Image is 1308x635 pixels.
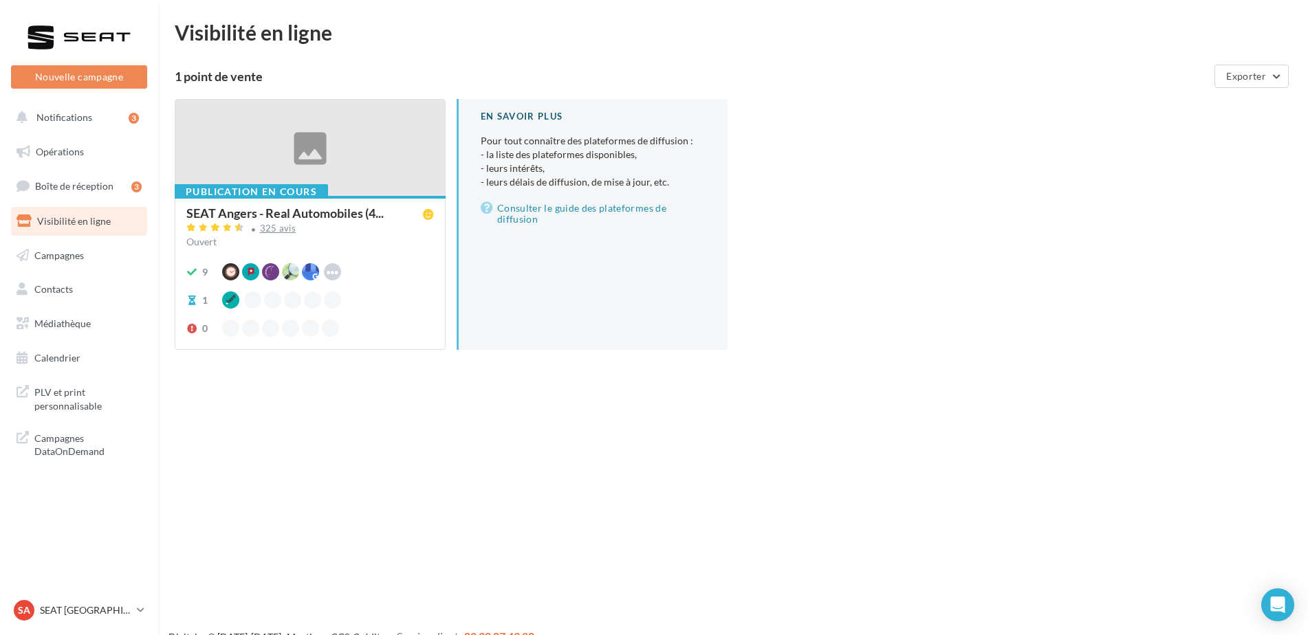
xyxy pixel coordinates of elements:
div: 1 [202,293,208,307]
div: 3 [131,181,142,192]
div: Open Intercom Messenger [1261,588,1294,621]
button: Nouvelle campagne [11,65,147,89]
span: Opérations [36,146,84,157]
span: Campagnes [34,249,84,260]
div: 0 [202,322,208,335]
li: - leurs délais de diffusion, de mise à jour, etc. [481,175,706,189]
a: Campagnes DataOnDemand [8,423,150,464]
span: Contacts [34,283,73,295]
p: Pour tout connaître des plateformes de diffusion : [481,134,706,189]
li: - leurs intérêts, [481,161,706,175]
span: Boîte de réception [35,180,113,192]
div: En savoir plus [481,110,706,123]
a: Opérations [8,137,150,166]
a: SA SEAT [GEOGRAPHIC_DATA] [11,597,147,623]
a: Visibilité en ligne [8,207,150,236]
div: 325 avis [260,224,296,233]
a: Campagnes [8,241,150,270]
div: 3 [129,113,139,124]
a: 325 avis [186,221,434,238]
div: Publication en cours [175,184,328,199]
p: SEAT [GEOGRAPHIC_DATA] [40,603,131,617]
a: Consulter le guide des plateformes de diffusion [481,200,706,227]
li: - la liste des plateformes disponibles, [481,148,706,161]
span: Campagnes DataOnDemand [34,429,142,458]
span: Ouvert [186,236,217,247]
span: Notifications [36,111,92,123]
a: PLV et print personnalisable [8,377,150,418]
div: 1 point de vente [175,70,1209,82]
a: Médiathèque [8,309,150,338]
span: Visibilité en ligne [37,215,111,227]
div: 9 [202,265,208,279]
div: Visibilité en ligne [175,22,1291,43]
span: SEAT Angers - Real Automobiles (4... [186,207,384,219]
span: Exporter [1226,70,1266,82]
button: Exporter [1214,65,1289,88]
a: Calendrier [8,344,150,372]
a: Boîte de réception3 [8,171,150,201]
span: PLV et print personnalisable [34,383,142,412]
a: Contacts [8,275,150,304]
span: Médiathèque [34,317,91,329]
span: Calendrier [34,352,80,364]
button: Notifications 3 [8,103,144,132]
span: SA [18,603,30,617]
